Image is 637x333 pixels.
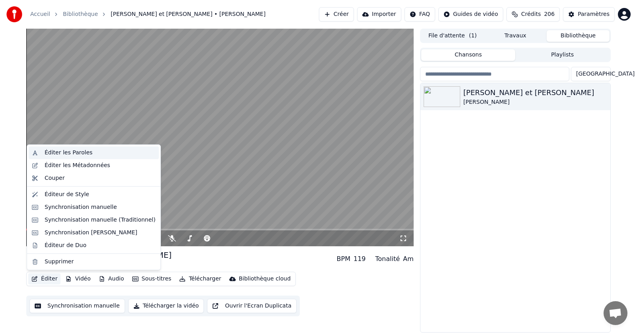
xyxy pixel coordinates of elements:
[521,10,541,18] span: Crédits
[578,10,610,18] div: Paramètres
[45,149,92,157] div: Éditer les Paroles
[207,299,297,313] button: Ouvrir l'Ecran Duplicata
[6,6,22,22] img: youka
[30,10,266,18] nav: breadcrumb
[403,254,414,264] div: Am
[515,49,610,61] button: Playlists
[26,249,172,261] div: [PERSON_NAME] et [PERSON_NAME]
[45,203,117,211] div: Synchronisation manuelle
[45,229,137,237] div: Synchronisation [PERSON_NAME]
[176,273,224,284] button: Télécharger
[576,70,635,78] span: [GEOGRAPHIC_DATA]
[506,7,560,21] button: Crédits206
[63,10,98,18] a: Bibliothèque
[45,241,86,249] div: Éditeur de Duo
[45,191,89,199] div: Éditeur de Style
[45,174,64,182] div: Couper
[239,275,291,283] div: Bibliothèque cloud
[357,7,401,21] button: Importer
[96,273,127,284] button: Audio
[404,7,435,21] button: FAQ
[563,7,615,21] button: Paramètres
[421,49,516,61] button: Chansons
[319,7,354,21] button: Créer
[547,30,610,42] button: Bibliothèque
[337,254,350,264] div: BPM
[62,273,94,284] button: Vidéo
[111,10,266,18] span: [PERSON_NAME] et [PERSON_NAME] • [PERSON_NAME]
[421,30,484,42] button: File d'attente
[30,10,50,18] a: Accueil
[484,30,547,42] button: Travaux
[463,98,607,106] div: [PERSON_NAME]
[354,254,366,264] div: 119
[604,301,627,325] div: Ouvrir le chat
[28,273,61,284] button: Éditer
[438,7,503,21] button: Guides de vidéo
[375,254,400,264] div: Tonalité
[463,87,607,98] div: [PERSON_NAME] et [PERSON_NAME]
[544,10,555,18] span: 206
[129,273,175,284] button: Sous-titres
[45,216,156,224] div: Synchronisation manuelle (Traditionnel)
[29,299,125,313] button: Synchronisation manuelle
[45,162,110,169] div: Éditer les Métadonnées
[45,258,74,266] div: Supprimer
[128,299,204,313] button: Télécharger la vidéo
[469,32,477,40] span: ( 1 )
[26,261,172,269] div: [PERSON_NAME]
